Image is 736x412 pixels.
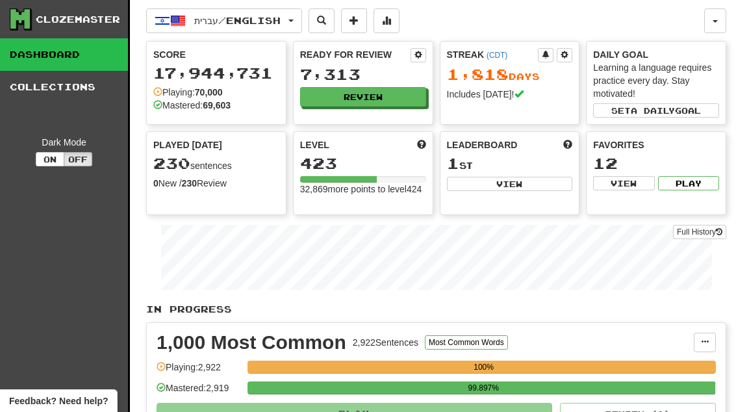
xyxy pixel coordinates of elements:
button: Review [300,87,426,107]
span: עברית / English [194,15,281,26]
a: (CDT) [487,51,507,60]
span: Played [DATE] [153,138,222,151]
div: Ready for Review [300,48,411,61]
div: Mastered: 2,919 [157,381,241,403]
div: 1,000 Most Common [157,333,346,352]
strong: 0 [153,178,159,188]
span: Leaderboard [447,138,518,151]
button: Add sentence to collection [341,8,367,33]
span: 1,818 [447,65,509,83]
div: Favorites [593,138,719,151]
strong: 70,000 [195,87,223,97]
button: עברית/English [146,8,302,33]
span: Level [300,138,329,151]
div: Clozemaster [36,13,120,26]
div: st [447,155,573,172]
button: More stats [374,8,400,33]
button: On [36,152,64,166]
div: Learning a language requires practice every day. Stay motivated! [593,61,719,100]
span: 1 [447,154,459,172]
a: Full History [673,225,726,239]
div: Dark Mode [10,136,118,149]
div: Streak [447,48,539,61]
span: Open feedback widget [9,394,108,407]
button: Off [64,152,92,166]
div: Day s [447,66,573,83]
span: Score more points to level up [417,138,426,151]
div: New / Review [153,177,279,190]
div: Mastered: [153,99,231,112]
div: Playing: 2,922 [157,361,241,382]
div: 7,313 [300,66,426,83]
div: Score [153,48,279,61]
span: 230 [153,154,190,172]
button: View [447,177,573,191]
button: Seta dailygoal [593,103,719,118]
div: 12 [593,155,719,172]
div: Includes [DATE]! [447,88,573,101]
button: Most Common Words [425,335,508,350]
button: Search sentences [309,8,335,33]
div: 32,869 more points to level 424 [300,183,426,196]
div: 17,944,731 [153,65,279,81]
span: a daily [631,106,675,115]
div: Daily Goal [593,48,719,61]
div: 423 [300,155,426,172]
button: View [593,176,654,190]
button: Play [658,176,719,190]
div: 100% [251,361,716,374]
div: sentences [153,155,279,172]
span: This week in points, UTC [563,138,572,151]
strong: 69,603 [203,100,231,110]
strong: 230 [182,178,197,188]
div: 2,922 Sentences [353,336,418,349]
div: Playing: [153,86,223,99]
div: 99.897% [251,381,715,394]
p: In Progress [146,303,726,316]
